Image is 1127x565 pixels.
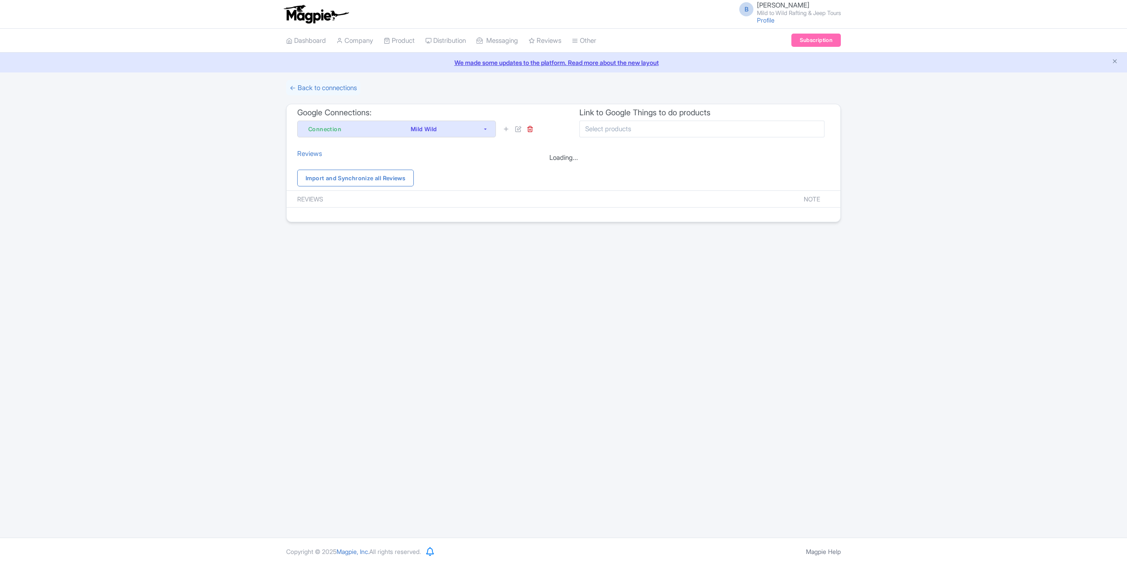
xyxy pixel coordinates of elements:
[297,170,414,186] a: Import and Synchronize all Reviews
[739,2,753,16] span: B
[477,29,518,53] a: Messaging
[308,124,360,134] div: Connection
[798,191,840,208] th: Note
[297,121,496,137] button: Connection Mild Wild
[549,153,578,162] span: Loading...
[1112,57,1118,67] button: Close announcement
[757,1,809,9] span: [PERSON_NAME]
[337,29,373,53] a: Company
[5,58,1122,67] a: We made some updates to the platform. Read more about the new layout
[425,29,466,53] a: Distribution
[281,547,426,556] div: Copyright © 2025 All rights reserved.
[757,10,841,16] small: Mild to Wild Rafting & Jeep Tours
[791,34,841,47] a: Subscription
[585,125,636,133] input: Select products
[572,29,596,53] a: Other
[286,29,326,53] a: Dashboard
[282,4,350,24] img: logo-ab69f6fb50320c5b225c76a69d11143b.png
[734,2,841,16] a: B [PERSON_NAME] Mild to Wild Rafting & Jeep Tours
[365,124,483,134] div: Mild Wild
[286,80,360,95] a: ← Back to connections
[297,142,322,166] a: Reviews
[806,548,841,555] a: Magpie Help
[384,29,415,53] a: Product
[529,29,561,53] a: Reviews
[297,108,548,118] h3: Google Connections:
[337,548,369,555] span: Magpie, Inc.
[287,191,798,208] th: Reviews
[579,108,819,118] h3: Link to Google Things to do products
[757,16,775,24] a: Profile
